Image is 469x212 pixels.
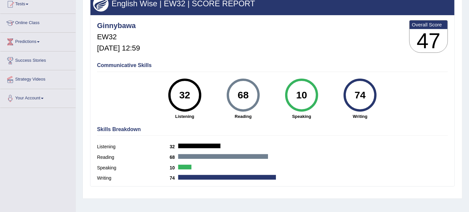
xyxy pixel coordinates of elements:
[231,81,255,109] div: 68
[170,155,178,160] b: 68
[170,165,178,170] b: 10
[334,113,386,120] strong: Writing
[97,22,140,30] h4: Ginnybawa
[97,126,448,132] h4: Skills Breakdown
[97,154,170,161] label: Reading
[0,14,76,30] a: Online Class
[97,143,170,150] label: Listening
[0,89,76,106] a: Your Account
[170,175,178,181] b: 74
[0,70,76,87] a: Strategy Videos
[410,29,448,53] h3: 47
[97,33,140,41] h5: EW32
[97,164,170,171] label: Speaking
[217,113,269,120] strong: Reading
[97,62,448,68] h4: Communicative Skills
[97,175,170,182] label: Writing
[159,113,211,120] strong: Listening
[0,52,76,68] a: Success Stories
[348,81,372,109] div: 74
[170,144,178,149] b: 32
[276,113,327,120] strong: Speaking
[97,44,140,52] h5: [DATE] 12:59
[289,81,314,109] div: 10
[412,22,445,27] b: Overall Score
[0,33,76,49] a: Predictions
[173,81,197,109] div: 32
